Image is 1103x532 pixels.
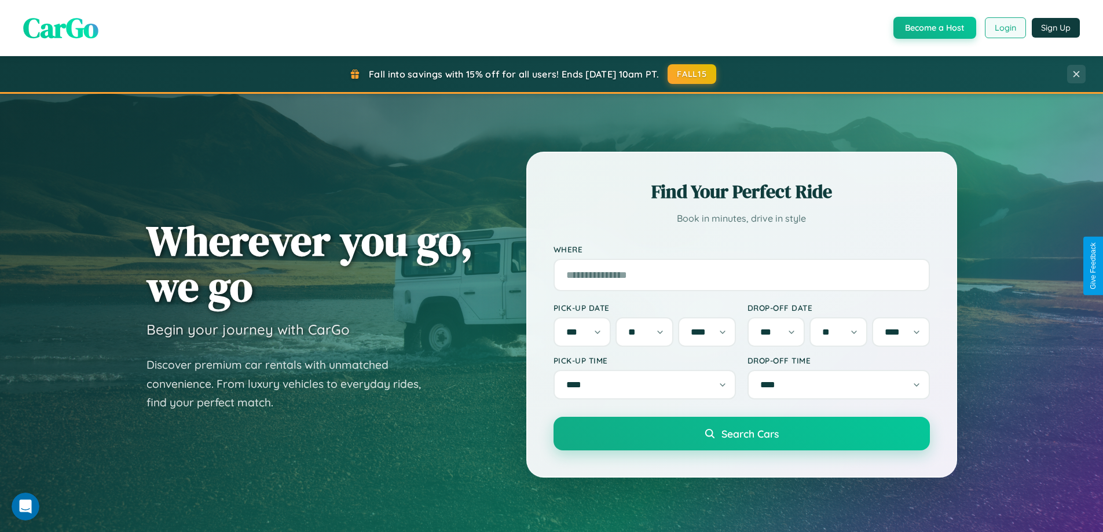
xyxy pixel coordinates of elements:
h2: Find Your Perfect Ride [554,179,930,204]
label: Drop-off Time [747,355,930,365]
h3: Begin your journey with CarGo [146,321,350,338]
button: Login [985,17,1026,38]
button: Become a Host [893,17,976,39]
label: Drop-off Date [747,303,930,313]
p: Book in minutes, drive in style [554,210,930,227]
label: Where [554,244,930,254]
h1: Wherever you go, we go [146,218,473,309]
button: Sign Up [1032,18,1080,38]
span: Search Cars [721,427,779,440]
span: Fall into savings with 15% off for all users! Ends [DATE] 10am PT. [369,68,659,80]
button: Search Cars [554,417,930,450]
span: CarGo [23,9,98,47]
button: FALL15 [668,64,716,84]
p: Discover premium car rentals with unmatched convenience. From luxury vehicles to everyday rides, ... [146,355,436,412]
label: Pick-up Date [554,303,736,313]
label: Pick-up Time [554,355,736,365]
iframe: Intercom live chat [12,493,39,520]
div: Give Feedback [1089,243,1097,289]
